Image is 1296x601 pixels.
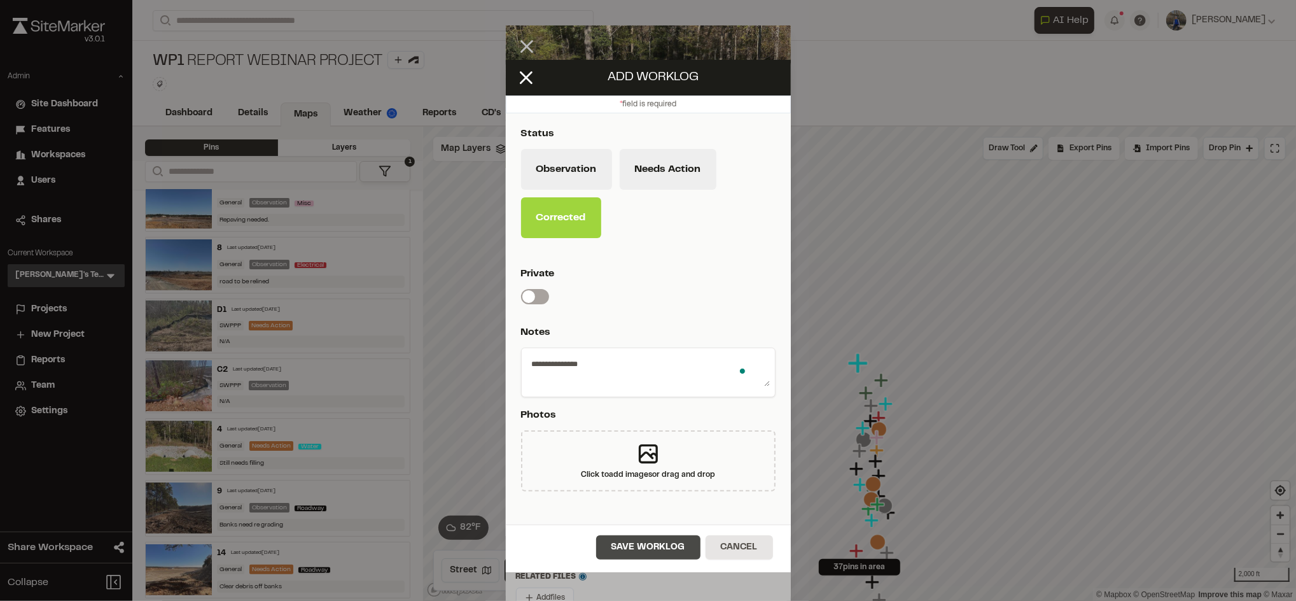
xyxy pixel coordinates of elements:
[521,266,770,281] p: Private
[620,149,716,190] button: Needs Action
[596,535,700,560] button: Save Worklog
[521,430,776,491] div: Click toadd imagesor drag and drop
[581,469,715,481] div: Click to add images or drag and drop
[521,197,601,238] button: Corrected
[527,353,770,386] textarea: To enrich screen reader interactions, please activate Accessibility in Grammarly extension settings
[521,325,770,340] p: Notes
[521,149,612,190] button: Observation
[521,407,770,423] p: Photos
[706,535,773,560] button: Cancel
[521,126,770,141] p: Status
